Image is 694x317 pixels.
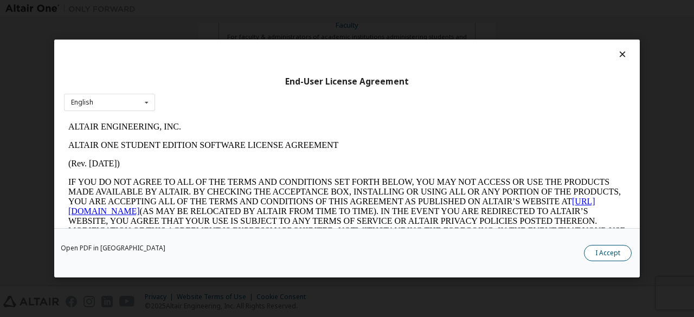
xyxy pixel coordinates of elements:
a: Open PDF in [GEOGRAPHIC_DATA] [61,245,165,251]
p: IF YOU DO NOT AGREE TO ALL OF THE TERMS AND CONDITIONS SET FORTH BELOW, YOU MAY NOT ACCESS OR USE... [4,60,562,138]
p: ALTAIR ONE STUDENT EDITION SOFTWARE LICENSE AGREEMENT [4,23,562,33]
button: I Accept [584,245,632,261]
div: End-User License Agreement [64,76,630,87]
a: [URL][DOMAIN_NAME] [4,79,531,98]
p: (Rev. [DATE]) [4,41,562,51]
div: English [71,99,93,106]
p: ALTAIR ENGINEERING, INC. [4,4,562,14]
